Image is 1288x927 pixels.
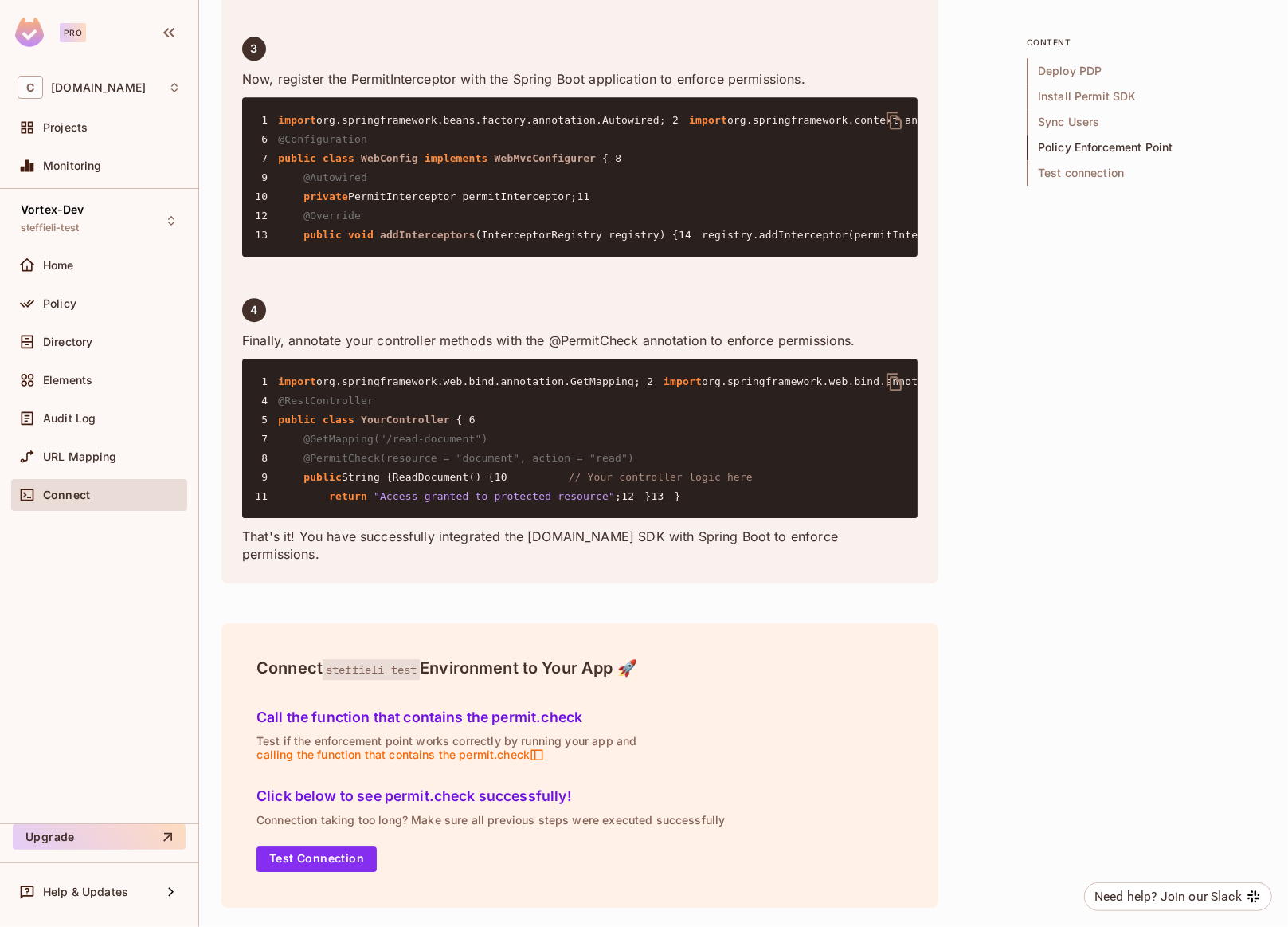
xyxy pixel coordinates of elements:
[569,471,753,483] span: // Your controller logic here
[21,222,79,234] span: steffieli-test
[609,151,632,167] span: 8
[463,412,486,428] span: 6
[342,471,494,483] span: String {ReadDocument() {
[255,151,278,167] span: 7
[456,414,463,426] span: {
[664,375,702,387] span: import
[18,76,43,99] span: C
[303,471,342,483] span: public
[242,332,918,349] p: Finally, annotate your controller methods with the @PermitCheck annotation to enforce permissions.
[43,412,96,425] span: Audit Log
[255,375,1075,502] code: } }
[323,414,354,426] span: class
[256,709,903,725] h5: Call the function that contains the permit.check
[250,42,257,55] span: 3
[476,229,666,241] span: (InterceptorRegistry registry)
[255,170,278,186] span: 9
[43,121,88,134] span: Projects
[255,431,278,447] span: 7
[278,414,316,426] span: public
[672,229,679,241] span: {
[278,152,316,164] span: public
[43,374,92,387] span: Elements
[242,528,918,563] p: That's it! You have successfully integrated the [DOMAIN_NAME] SDK with Spring Boot to enforce per...
[303,210,361,222] span: @Override
[323,152,354,164] span: class
[875,101,914,139] button: delete
[21,203,84,216] span: Vortex-Dev
[51,81,146,94] span: Workspace: consoleconnect.com
[329,490,367,502] span: return
[1027,135,1266,160] span: Policy Enforcement Point
[1027,36,1266,49] p: content
[255,450,278,466] span: 8
[316,375,640,387] span: org.springframework.web.bind.annotation.GetMapping;
[255,489,278,505] span: 11
[374,490,615,502] span: "Access granted to protected resource"
[303,191,348,202] span: private
[875,363,914,401] button: delete
[615,490,621,502] span: ;
[43,450,117,463] span: URL Mapping
[1027,160,1266,186] span: Test connection
[577,189,600,205] span: 11
[15,18,44,47] img: SReyMgAAAABJRU5ErkJggg==
[1027,109,1266,135] span: Sync Users
[679,227,702,243] span: 14
[43,259,74,272] span: Home
[303,229,342,241] span: public
[256,748,545,762] span: calling the function that contains the permit.check
[60,23,86,42] div: Pro
[425,152,488,164] span: implements
[727,114,1064,126] span: org.springframework.context.annotation.Configuration;
[621,489,644,505] span: 12
[250,304,257,316] span: 4
[256,846,377,872] button: Test Connection
[255,227,278,243] span: 13
[255,189,278,205] span: 10
[278,114,316,126] span: import
[303,452,634,464] span: @PermitCheck(resource = "document", action = "read")
[255,374,278,390] span: 1
[323,659,420,680] span: steffieli-test
[348,229,374,241] span: void
[43,159,102,172] span: Monitoring
[278,375,316,387] span: import
[43,336,92,348] span: Directory
[256,735,903,762] p: Test if the enforcement point works correctly by running your app and
[43,489,90,501] span: Connect
[689,114,727,126] span: import
[256,814,903,827] p: Connection taking too long? Make sure all previous steps were executed successfully
[495,152,597,164] span: WebMvcConfigurer
[256,788,903,804] h5: Click below to see permit.check successfully!
[43,297,76,310] span: Policy
[303,433,487,445] span: @GetMapping("/read-document")
[1094,887,1242,906] div: Need help? Join our Slack
[702,375,1051,387] span: org.springframework.web.bind.annotation.RestController;
[348,191,577,202] span: PermitInterceptor permitInterceptor;
[278,395,374,407] span: @RestController
[255,469,278,485] span: 9
[242,70,918,88] p: Now, register the PermitInterceptor with the Spring Boot application to enforce permissions.
[316,114,666,126] span: org.springframework.beans.factory.annotation.Autowired;
[43,886,128,898] span: Help & Updates
[13,824,186,850] button: Upgrade
[256,658,903,678] h4: Connect Environment to Your App 🚀
[255,393,278,409] span: 4
[651,489,674,505] span: 13
[361,414,450,426] span: YourController
[361,152,418,164] span: WebConfig
[255,208,278,224] span: 12
[495,469,518,485] span: 10
[255,412,278,428] span: 5
[1027,58,1266,84] span: Deploy PDP
[278,133,367,145] span: @Configuration
[255,132,278,147] span: 6
[255,112,278,128] span: 1
[1027,84,1266,109] span: Install Permit SDK
[380,229,476,241] span: addInterceptors
[666,112,689,128] span: 2
[303,171,367,183] span: @Autowired
[640,374,664,390] span: 2
[602,152,609,164] span: {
